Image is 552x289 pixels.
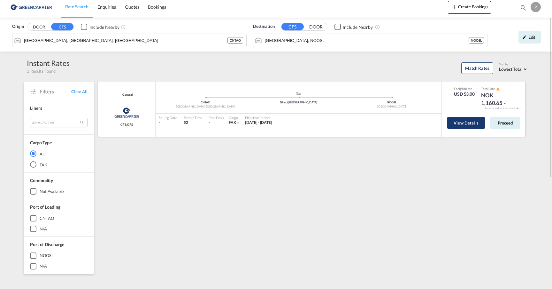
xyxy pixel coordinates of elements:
[30,253,88,259] md-checkbox: NOOSL
[448,1,491,14] button: icon-plus 400-fgCreate Bookings
[295,92,303,95] md-icon: assets/icons/custom/ship-fill.svg
[495,86,500,91] button: icon-alert
[12,23,24,30] span: Origin
[481,86,513,92] div: Total Rate
[89,24,119,30] div: Include Nearby
[28,23,50,31] button: DOOR
[236,121,240,125] md-icon: icon-chevron-down
[30,150,88,157] md-radio-button: All
[447,117,485,129] button: View Details
[30,242,64,247] span: Port of Discharge
[12,34,246,47] md-input-container: Qingdao, SD, CNTAO
[184,120,202,125] div: 52
[30,204,60,210] span: Port of Loading
[496,87,500,91] md-icon: icon-alert
[148,4,166,10] span: Bookings
[520,4,527,11] md-icon: icon-magnify
[40,263,47,269] div: N/A
[454,86,475,91] div: Freight Rate
[97,4,116,10] span: Enquiries
[481,92,513,107] div: NOK 1,160.65
[40,253,54,258] div: NOOSL
[65,4,88,9] span: Rate Search
[345,100,438,105] div: NOOSL
[245,120,272,125] div: 01 Sep 2025 - 30 Sep 2025
[480,107,525,110] div: Remark and Inclusion included
[502,101,507,106] md-icon: icon-chevron-down
[265,36,469,45] input: Search by Port
[81,23,119,30] md-checkbox: Checkbox No Ink
[499,67,523,72] span: Lowest Total
[522,35,527,39] md-icon: icon-pencil
[120,122,133,127] span: CFS/CFS
[305,23,327,31] button: DOOR
[40,215,54,221] div: CNTAO
[375,24,380,29] md-icon: Unchecked: Ignores neighbouring ports when fetching rates.Checked : Includes neighbouring ports w...
[159,105,252,109] div: [GEOGRAPHIC_DATA], [GEOGRAPHIC_DATA]
[499,62,528,67] div: Sort by
[71,89,88,94] span: Clear All
[245,120,272,125] span: [DATE] - [DATE]
[454,91,475,97] div: USD 53.00
[40,189,64,194] div: not available
[469,37,484,44] div: NOOSL
[24,36,227,45] input: Search by Port
[159,120,177,125] div: -
[531,2,541,12] div: P
[490,117,520,129] button: Proceed
[30,161,88,168] md-radio-button: FAK
[30,215,88,221] md-checkbox: CNTAO
[159,115,177,120] div: Sailing Date
[121,93,133,97] span: General
[209,120,210,125] div: -
[252,100,345,105] div: Direct [GEOGRAPHIC_DATA]
[334,23,373,30] md-checkbox: Checkbox No Ink
[209,115,224,120] div: Free Days
[518,31,541,44] div: icon-pencilEdit
[253,34,487,47] md-input-container: Oslo, NOOSL
[112,105,141,121] img: Greencarrier Consolidators
[343,24,373,30] div: Include Nearby
[30,226,88,232] md-checkbox: N/A
[229,120,236,125] span: FAK
[229,115,241,120] div: Cargo
[121,24,126,29] md-icon: Unchecked: Ignores neighbouring ports when fetching rates.Checked : Includes neighbouring ports w...
[450,3,458,11] md-icon: icon-plus 400-fg
[184,115,202,120] div: Transit Time
[159,100,252,105] div: CNTAO
[461,62,493,74] button: Match Rates
[30,105,42,111] span: Liners
[227,37,243,44] div: CNTAO
[499,65,528,72] md-select: Select: Lowest Total
[245,115,272,120] div: Effective Period
[253,23,275,30] span: Destination
[51,23,73,30] button: CFS
[27,68,56,74] span: 1 Results Found
[30,178,53,183] span: Commodity
[121,93,133,97] div: Contract / Rate Agreement / Tariff / Spot Pricing Reference Number: General
[30,140,52,146] div: Cargo Type
[345,105,438,109] div: [GEOGRAPHIC_DATA]
[30,263,88,269] md-checkbox: N/A
[281,23,304,30] button: CFS
[40,226,47,232] div: N/A
[40,88,71,95] span: Filters
[27,58,70,68] div: Instant Rates
[520,4,527,14] div: icon-magnify
[125,4,139,10] span: Quotes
